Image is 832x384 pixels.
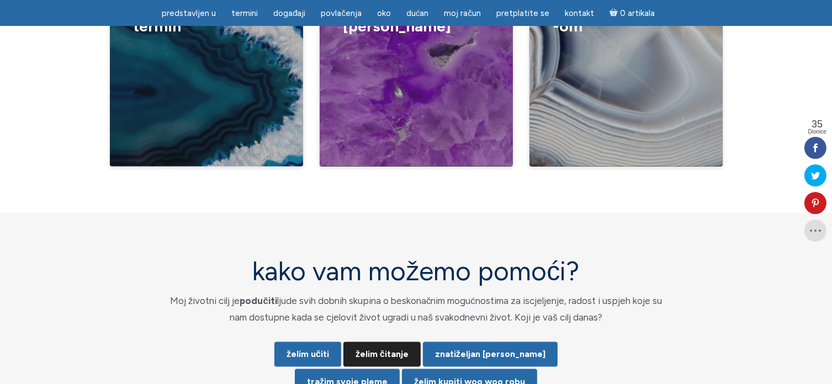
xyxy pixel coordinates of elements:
[274,342,341,367] a: želim učiti
[170,295,240,306] font: Moj životni cilj je
[603,2,661,24] a: Košarica0 artikala
[240,295,277,306] font: podučiti
[435,349,545,359] font: znatiželjan [PERSON_NAME]
[315,3,369,24] a: Povlačenja
[444,8,481,18] font: Moj račun
[343,17,451,35] font: [PERSON_NAME]
[287,349,329,359] font: želim učiti
[377,8,391,18] font: Oko
[253,255,580,287] font: Kako vam možemo pomoći?
[155,3,222,24] a: predstavljen u
[162,8,216,18] font: predstavljen u
[321,8,362,18] font: Povlačenja
[438,3,488,24] a: Moj račun
[610,8,620,18] i: Košarica
[490,3,556,24] a: Pretplatite se
[230,295,662,323] font: ljude svih dobnih skupina o beskonačnim mogućnostima za iscjeljenje, radost i uspjeh koje su nam ...
[356,349,409,359] font: Želim čitanje
[553,17,582,35] font: -om
[400,3,436,24] a: Dućan
[343,342,421,367] a: Želim čitanje
[808,129,826,135] font: Dionice
[273,8,305,18] font: Događaji
[225,3,264,24] a: Termini
[267,3,312,24] a: Događaji
[231,8,258,18] font: Termini
[565,8,594,18] font: Kontakt
[370,3,398,24] a: Oko
[558,3,601,24] a: Kontakt
[496,8,549,18] font: Pretplatite se
[423,342,558,367] a: znatiželjan [PERSON_NAME]
[620,8,655,18] font: 0 artikala
[406,8,429,18] font: Dućan
[133,17,181,35] font: termin
[812,119,823,130] font: 35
